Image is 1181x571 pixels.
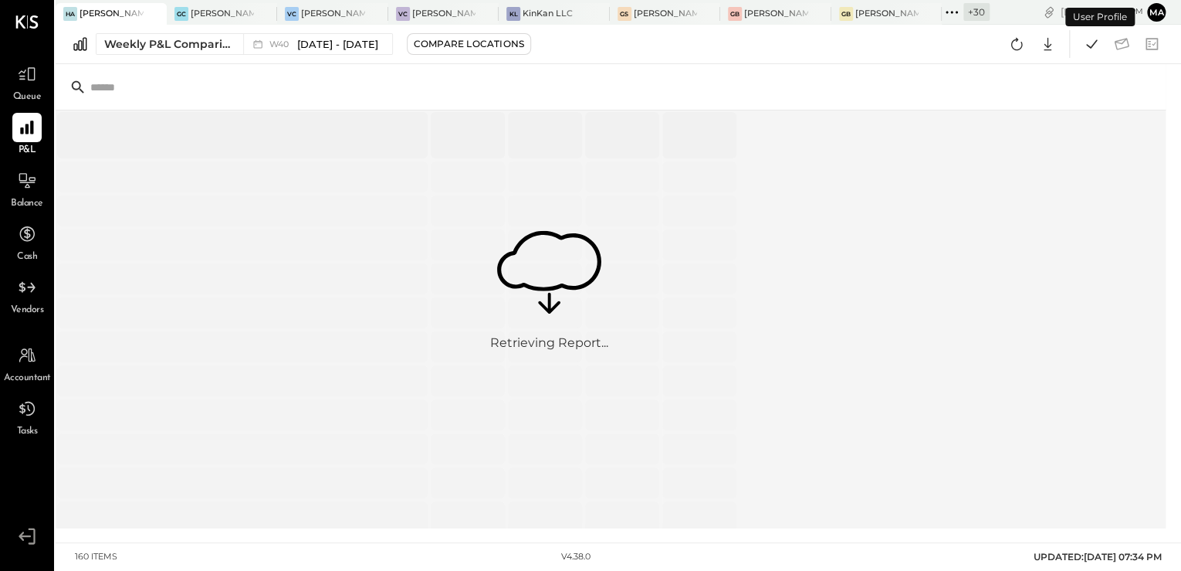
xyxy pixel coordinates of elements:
[412,8,476,20] div: [PERSON_NAME] Confections - [GEOGRAPHIC_DATA]
[618,7,631,21] div: GS
[174,7,188,21] div: GC
[728,7,742,21] div: GB
[506,7,520,21] div: KL
[396,7,410,21] div: VC
[1147,3,1166,22] button: Ma
[963,3,990,21] div: + 30
[490,335,608,353] div: Retrieving Report...
[1130,6,1143,17] span: pm
[17,250,37,264] span: Cash
[63,7,77,21] div: HA
[634,8,698,20] div: [PERSON_NAME] Seaport
[1,341,53,386] a: Accountant
[1,166,53,211] a: Balance
[297,37,378,52] span: [DATE] - [DATE]
[75,551,117,563] div: 160 items
[11,304,44,318] span: Vendors
[1097,5,1128,19] span: 7 : 35
[1034,551,1162,563] span: UPDATED: [DATE] 07:34 PM
[285,7,299,21] div: VC
[301,8,365,20] div: [PERSON_NAME] Confections - [GEOGRAPHIC_DATA]
[80,8,144,20] div: [PERSON_NAME]'s Atlanta
[4,372,51,386] span: Accountant
[1065,8,1135,26] div: User Profile
[11,197,43,211] span: Balance
[1,59,53,104] a: Queue
[1,273,53,318] a: Vendors
[1061,5,1143,19] div: [DATE]
[19,144,36,158] span: P&L
[13,90,42,104] span: Queue
[104,36,234,52] div: Weekly P&L Comparison
[1,219,53,264] a: Cash
[17,425,38,439] span: Tasks
[414,37,524,50] div: Compare Locations
[855,8,919,20] div: [PERSON_NAME] Back Bay
[191,8,255,20] div: [PERSON_NAME] Causeway
[407,33,531,55] button: Compare Locations
[96,33,393,55] button: Weekly P&L Comparison W40[DATE] - [DATE]
[839,7,853,21] div: GB
[269,40,293,49] span: W40
[1,394,53,439] a: Tasks
[523,8,573,20] div: KinKan LLC
[561,551,590,563] div: v 4.38.0
[744,8,808,20] div: [PERSON_NAME] [GEOGRAPHIC_DATA]
[1,113,53,158] a: P&L
[1041,4,1057,20] div: copy link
